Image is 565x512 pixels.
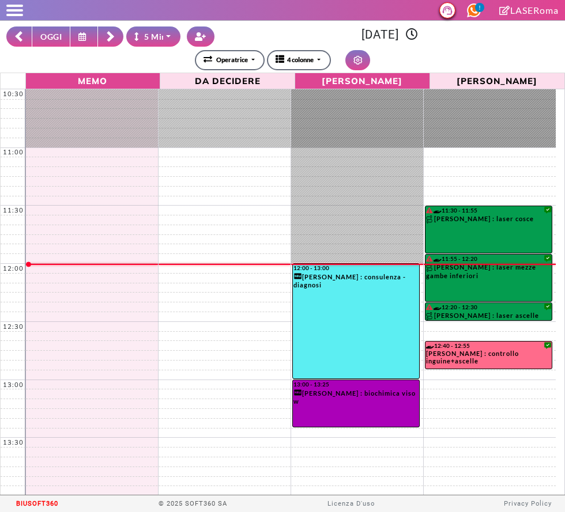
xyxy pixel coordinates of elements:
div: 13:00 [1,381,26,389]
div: 5 Minuti [134,31,177,43]
div: [PERSON_NAME] : controllo inguine+ascelle [426,350,552,368]
span: [PERSON_NAME] [298,74,427,86]
h3: [DATE] [221,28,559,42]
div: 11:55 - 12:20 [426,255,552,263]
i: Il cliente ha degli insoluti [426,256,432,261]
div: 12:40 - 12:55 [426,342,552,349]
span: Da Decidere [163,74,292,86]
i: Categoria cliente: Nuovo [293,388,303,397]
div: [PERSON_NAME] : laser cosce [426,215,552,227]
div: 10:30 [1,90,26,98]
a: LASERoma [499,5,559,16]
button: OGGI [32,26,70,47]
div: 12:00 - 13:00 [293,264,419,271]
div: [PERSON_NAME] : consulenza - diagnosi [293,272,419,291]
div: 13:30 [1,438,26,446]
span: Memo [29,74,157,86]
img: PERCORSO [426,215,434,223]
i: Il cliente ha degli insoluti [426,304,432,310]
i: Il cliente ha degli insoluti [426,207,432,213]
i: Categoria cliente: Nuovo [293,272,303,281]
div: 11:30 - 11:55 [426,207,552,214]
a: Privacy Policy [504,500,552,507]
div: 12:20 - 12:30 [426,304,552,311]
img: PERCORSO [426,312,434,320]
div: 11:00 [1,148,26,156]
div: 11:30 [1,206,26,214]
div: [PERSON_NAME] : biochimica viso w [293,388,419,408]
i: Clicca per andare alla pagina di firma [499,6,510,15]
div: [PERSON_NAME] : laser ascelle [426,312,552,320]
a: Licenza D'uso [327,500,375,507]
div: [PERSON_NAME] : laser mezze gambe inferiori [426,263,552,283]
div: 12:00 [1,264,26,272]
span: [PERSON_NAME] [433,74,562,86]
div: 12:30 [1,323,26,331]
button: Crea nuovo contatto rapido [187,26,214,47]
div: 13:00 - 13:25 [293,381,419,388]
img: PERCORSO [426,264,434,272]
